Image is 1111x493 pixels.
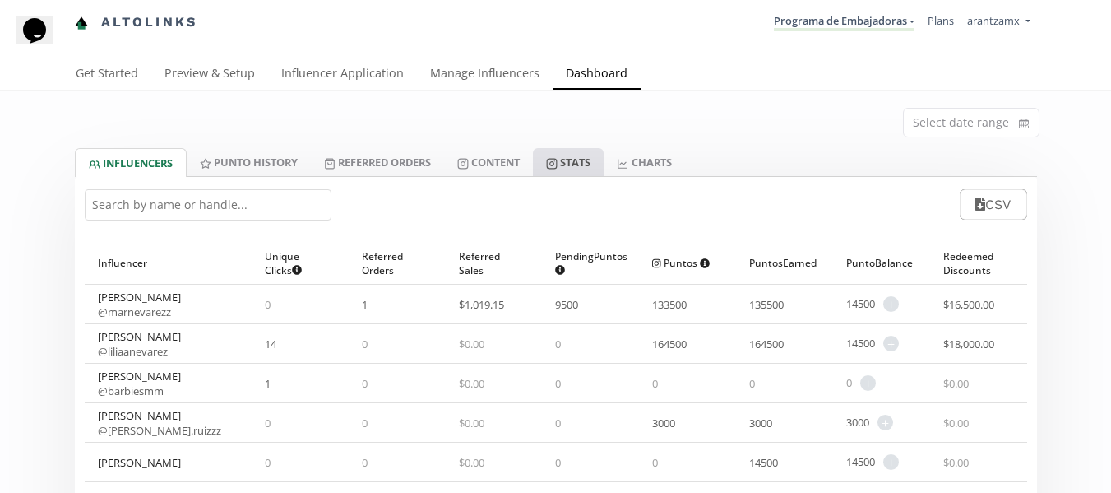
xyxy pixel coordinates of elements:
span: $ 16,500.00 [943,297,994,312]
span: 0 [265,416,271,430]
svg: calendar [1019,115,1029,132]
span: $ 0.00 [459,455,484,470]
div: Puntos Earned [749,242,820,284]
div: [PERSON_NAME] [98,408,221,438]
a: @liliaanevarez [98,344,168,359]
span: 14500 [749,455,778,470]
span: 3000 [652,416,675,430]
a: Get Started [62,58,151,91]
span: 133500 [652,297,687,312]
span: Unique Clicks [265,249,322,277]
img: favicon-32x32.png [75,16,88,30]
button: CSV [960,189,1026,220]
a: Plans [928,13,954,28]
span: 164500 [749,337,784,351]
span: $ 0.00 [459,337,484,351]
span: 0 [265,297,271,312]
span: 0 [362,337,368,351]
a: Referred Orders [311,148,444,176]
a: Dashboard [553,58,641,91]
span: 0 [749,376,755,391]
span: 0 [362,455,368,470]
span: Pending Puntos [555,249,627,277]
div: [PERSON_NAME] [98,369,181,398]
span: $ 1,019.15 [459,297,504,312]
div: Referred Orders [362,242,433,284]
span: 1 [362,297,368,312]
span: 0 [555,416,561,430]
div: [PERSON_NAME] [98,455,181,470]
span: 0 [555,455,561,470]
span: + [883,454,899,470]
span: 164500 [652,337,687,351]
span: Puntos [652,256,710,270]
a: Stats [533,148,604,176]
a: Influencer Application [268,58,417,91]
div: Influencer [98,242,239,284]
a: @marnevarezz [98,305,171,319]
span: + [877,415,893,430]
span: 14500 [846,336,875,351]
span: + [860,375,876,391]
span: $ 0.00 [459,376,484,391]
a: Content [444,148,533,176]
a: @[PERSON_NAME].ruizzz [98,423,221,438]
span: $ 0.00 [459,416,484,430]
a: Punto HISTORY [187,148,311,176]
span: 0 [362,416,368,430]
span: 0 [362,376,368,391]
span: 0 [652,376,658,391]
div: [PERSON_NAME] [98,329,181,359]
iframe: chat widget [16,16,69,66]
span: 0 [652,455,658,470]
span: 0 [846,375,852,391]
span: 3000 [846,415,869,430]
a: Preview & Setup [151,58,268,91]
div: Punto Balance [846,242,917,284]
span: $ 0.00 [943,416,969,430]
span: 0 [555,337,561,351]
span: 1 [265,376,271,391]
div: Referred Sales [459,242,530,284]
a: Altolinks [75,9,198,36]
span: $ 18,000.00 [943,337,994,351]
span: $ 0.00 [943,376,969,391]
span: 135500 [749,297,784,312]
span: $ 0.00 [943,455,969,470]
span: 9500 [555,297,578,312]
a: arantzamx [967,13,1030,32]
div: [PERSON_NAME] [98,290,181,319]
a: @barbiesmm [98,384,164,398]
a: Programa de Embajadoras [774,13,914,31]
span: 0 [265,455,271,470]
input: Search by name or handle... [85,189,331,221]
div: Redeemed Discounts [943,242,1014,284]
span: 14 [265,337,276,351]
a: INFLUENCERS [75,148,187,177]
a: Manage Influencers [417,58,553,91]
span: + [883,296,899,312]
span: 0 [555,376,561,391]
span: arantzamx [967,13,1020,28]
span: 14500 [846,454,875,470]
span: + [883,336,899,351]
span: 3000 [749,416,772,430]
a: CHARTS [604,148,684,176]
span: 14500 [846,296,875,312]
